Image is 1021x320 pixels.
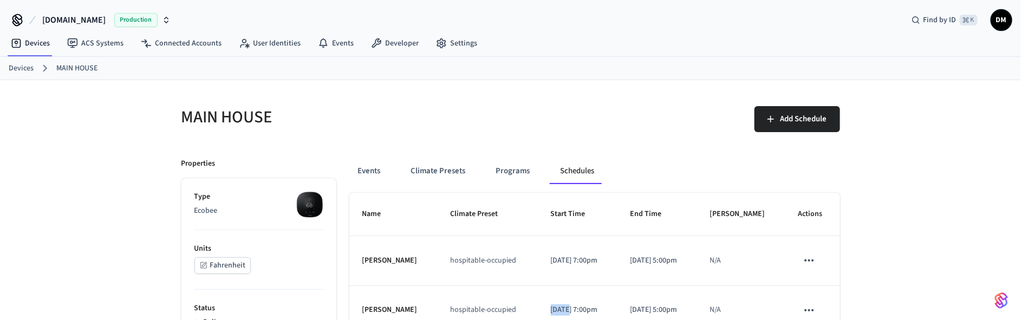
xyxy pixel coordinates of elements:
p: [PERSON_NAME] [362,304,425,316]
img: SeamLogoGradient.69752ec5.svg [995,292,1008,309]
a: Devices [9,63,34,74]
p: Ecobee [194,205,323,217]
p: [DATE] 5:00pm [630,304,684,316]
a: Settings [427,34,486,53]
a: Devices [2,34,58,53]
p: Units [194,243,323,254]
img: ecobee_lite_3 [296,191,323,218]
span: Add Schedule [781,112,827,126]
button: Add Schedule [755,106,840,132]
button: Schedules [552,158,603,184]
p: Status [194,303,323,314]
span: Find by ID [924,15,957,25]
button: Programs [487,158,539,184]
p: [DATE] 7:00pm [551,255,604,266]
th: End Time [617,193,697,236]
div: Find by ID⌘ K [903,10,986,30]
span: Production [114,13,158,27]
a: Developer [362,34,427,53]
th: Start Time [538,193,617,236]
span: DM [992,10,1011,30]
a: User Identities [230,34,309,53]
th: Climate Preset [438,193,538,236]
th: Actions [785,193,840,236]
a: ACS Systems [58,34,132,53]
th: Name [349,193,438,236]
th: [PERSON_NAME] [697,193,785,236]
p: Type [194,191,323,203]
p: Properties [181,158,216,169]
button: Fahrenheit [194,257,251,274]
a: MAIN HOUSE [56,63,97,74]
a: Connected Accounts [132,34,230,53]
td: N/A [697,236,785,285]
p: [DATE] 5:00pm [630,255,684,266]
button: Events [349,158,389,184]
p: [DATE] 7:00pm [551,304,604,316]
button: DM [991,9,1012,31]
span: [DOMAIN_NAME] [42,14,106,27]
td: hospitable-occupied [438,236,538,285]
button: Climate Presets [402,158,474,184]
p: [PERSON_NAME] [362,255,425,266]
h5: MAIN HOUSE [181,106,504,128]
span: ⌘ K [960,15,978,25]
a: Events [309,34,362,53]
